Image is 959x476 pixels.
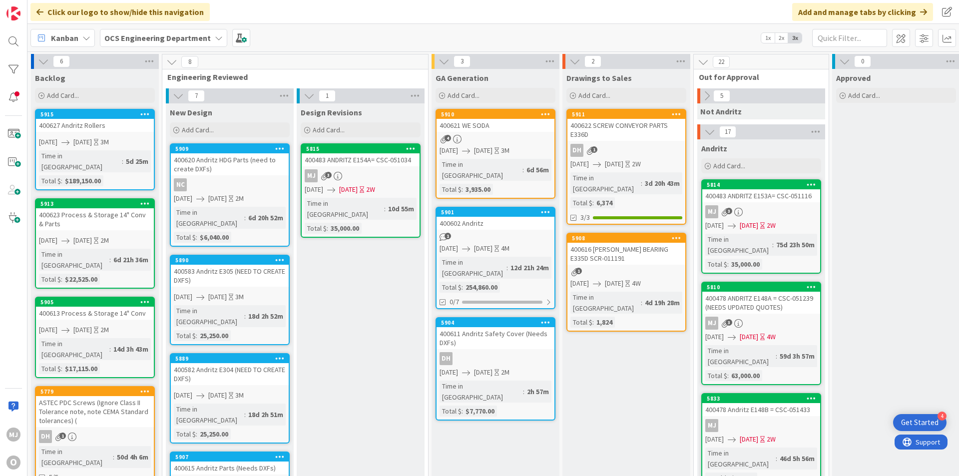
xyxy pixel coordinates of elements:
[567,234,685,243] div: 5908
[702,394,820,416] div: 5833400478 Andritz E148B = CSC-051433
[40,388,154,395] div: 5779
[702,403,820,416] div: 400478 Andritz E148B = CSC-051433
[713,161,745,170] span: Add Card...
[235,390,244,401] div: 3M
[235,292,244,302] div: 3M
[100,325,109,335] div: 2M
[462,184,463,195] span: :
[767,332,776,342] div: 4W
[170,255,290,345] a: 5890400583 Andritz E305 (NEED TO CREATE DXFS)[DATE][DATE]3MTime in [GEOGRAPHIC_DATA]:18d 2h 52mTo...
[440,145,458,156] span: [DATE]
[47,91,79,100] span: Add Card...
[51,32,78,44] span: Kanban
[40,111,154,118] div: 5915
[592,197,594,208] span: :
[702,189,820,202] div: 400483 ANDRITZ E153A= CSC-051116
[174,292,192,302] span: [DATE]
[702,317,820,330] div: MJ
[100,235,109,246] div: 2M
[463,406,497,417] div: $7,770.00
[36,387,154,396] div: 5779
[440,352,453,365] div: DH
[328,223,362,234] div: 35,000.00
[437,208,554,230] div: 5901400602 Andritz
[776,351,777,362] span: :
[437,208,554,217] div: 5901
[437,327,554,349] div: 400611 Andritz Safety Cover (Needs DXFs)
[705,419,718,432] div: MJ
[441,209,554,216] div: 5901
[6,428,20,442] div: MJ
[302,169,420,182] div: MJ
[39,249,109,271] div: Time in [GEOGRAPHIC_DATA]
[302,153,420,166] div: 400483 ANDRITZ E154A= CSC-051034
[327,223,328,234] span: :
[111,344,151,355] div: 14d 3h 43m
[39,363,61,374] div: Total $
[776,453,777,464] span: :
[170,107,212,117] span: New Design
[301,143,421,238] a: 5815400483 ANDRITZ E154A= CSC-051034MJ[DATE][DATE]2WTime in [GEOGRAPHIC_DATA]:10d 55mTotal $:35,0...
[705,345,776,367] div: Time in [GEOGRAPHIC_DATA]
[61,274,62,285] span: :
[605,278,623,289] span: [DATE]
[174,404,244,426] div: Time in [GEOGRAPHIC_DATA]
[729,259,762,270] div: 35,000.00
[570,317,592,328] div: Total $
[35,73,65,83] span: Backlog
[114,452,151,463] div: 50d 4h 6m
[197,429,231,440] div: 25,250.00
[305,198,384,220] div: Time in [GEOGRAPHIC_DATA]
[705,205,718,218] div: MJ
[437,217,554,230] div: 400602 Andritz
[700,106,742,116] span: Not Andritz
[244,212,246,223] span: :
[305,223,327,234] div: Total $
[100,137,109,147] div: 3M
[572,235,685,242] div: 5908
[445,135,451,141] span: 4
[705,448,776,470] div: Time in [GEOGRAPHIC_DATA]
[702,283,820,292] div: 5810
[642,297,682,308] div: 4d 19h 28m
[570,278,589,289] span: [DATE]
[111,254,151,265] div: 6d 21h 36m
[788,33,802,43] span: 3x
[302,144,420,153] div: 5815
[174,232,196,243] div: Total $
[171,265,289,287] div: 400583 Andritz E305 (NEED TO CREATE DXFS)
[437,318,554,327] div: 5904
[196,429,197,440] span: :
[123,156,151,167] div: 5d 25m
[702,394,820,403] div: 5833
[53,55,70,67] span: 6
[436,207,555,309] a: 5901400602 Andritz[DATE][DATE]4MTime in [GEOGRAPHIC_DATA]:12d 21h 24mTotal $:254,860.000/7
[463,184,493,195] div: 3,935.00
[707,395,820,402] div: 5833
[777,453,817,464] div: 46d 5h 56m
[246,409,286,420] div: 18d 2h 51m
[440,184,462,195] div: Total $
[854,55,871,67] span: 0
[524,164,551,175] div: 6d 56m
[39,235,57,246] span: [DATE]
[441,111,554,118] div: 5910
[523,386,524,397] span: :
[319,90,336,102] span: 1
[35,198,155,289] a: 5913400623 Process & Storage 14" Conv & Parts[DATE][DATE]2MTime in [GEOGRAPHIC_DATA]:6d 21h 36mTo...
[570,144,583,157] div: DH
[302,144,420,166] div: 5815400483 ANDRITZ E154A= CSC-051034
[171,153,289,175] div: 400620 Andritz HDG Parts (need to create DXFs)
[62,274,100,285] div: $22,525.00
[39,325,57,335] span: [DATE]
[591,146,597,153] span: 1
[437,119,554,132] div: 400621 WE SODA
[848,91,880,100] span: Add Card...
[39,274,61,285] div: Total $
[339,184,358,195] span: [DATE]
[719,126,736,138] span: 17
[325,172,332,178] span: 3
[740,220,758,231] span: [DATE]
[506,262,508,273] span: :
[701,282,821,385] a: 5810400478 ANDRITZ E148A = CSC-051239 (NEEDS UPDATED QUOTES)MJ[DATE][DATE]4WTime in [GEOGRAPHIC_D...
